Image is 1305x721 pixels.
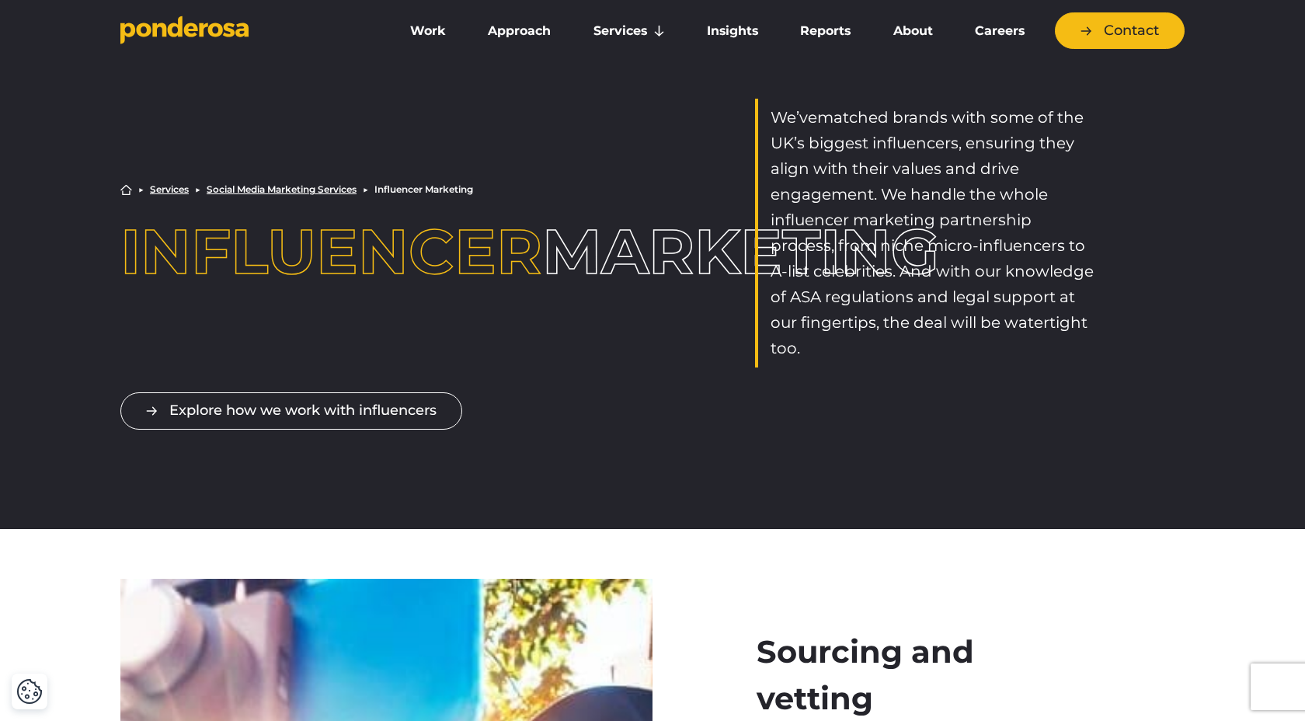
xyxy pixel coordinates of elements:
[374,185,473,194] li: Influencer Marketing
[195,185,200,194] li: ▶︎
[138,185,144,194] li: ▶︎
[392,15,464,47] a: Work
[150,185,189,194] a: Services
[120,184,132,196] a: Home
[120,392,462,429] a: Explore how we work with influencers
[1055,12,1185,49] a: Contact
[16,678,43,705] button: Cookie Settings
[363,185,368,194] li: ▶︎
[875,15,950,47] a: About
[771,108,817,127] span: We’ve
[16,678,43,705] img: Revisit consent button
[120,16,369,47] a: Go to homepage
[771,108,1094,357] span: matched brands with some of the UK’s biggest influencers, ensuring they align with their values a...
[957,15,1042,47] a: Careers
[120,221,550,283] h1: Marketing
[782,15,868,47] a: Reports
[120,214,542,289] span: Influencer
[207,185,357,194] a: Social Media Marketing Services
[470,15,569,47] a: Approach
[576,15,683,47] a: Services
[689,15,776,47] a: Insights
